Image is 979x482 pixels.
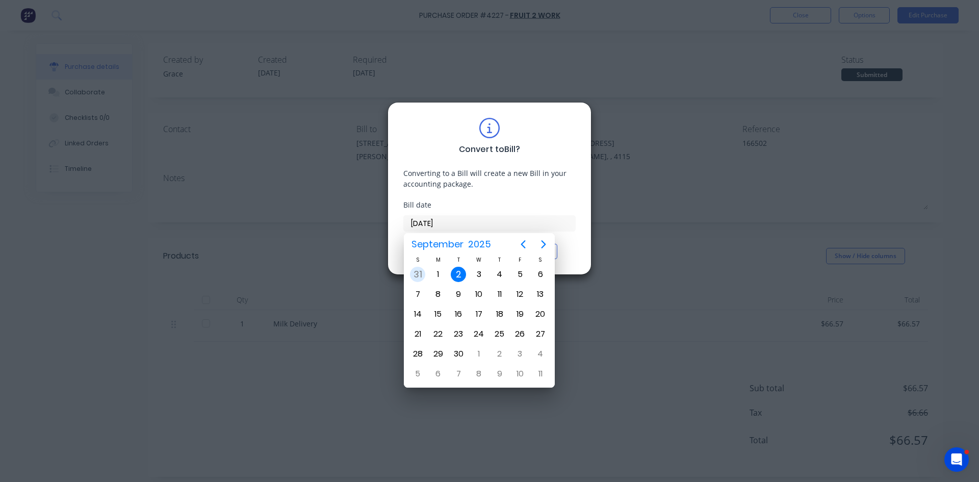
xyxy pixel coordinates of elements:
[471,287,486,302] div: Wednesday, September 10, 2025
[403,199,576,210] div: Bill date
[466,235,493,253] span: 2025
[410,326,425,342] div: Sunday, September 21, 2025
[451,326,466,342] div: Tuesday, September 23, 2025
[430,267,446,282] div: Monday, September 1, 2025
[430,326,446,342] div: Monday, September 22, 2025
[512,307,528,322] div: Friday, September 19, 2025
[492,267,507,282] div: Thursday, September 4, 2025
[409,235,466,253] span: September
[512,267,528,282] div: Friday, September 5, 2025
[512,326,528,342] div: Friday, September 26, 2025
[512,366,528,382] div: Friday, October 10, 2025
[430,366,446,382] div: Monday, October 6, 2025
[410,287,425,302] div: Sunday, September 7, 2025
[403,168,576,189] div: Converting to a Bill will create a new Bill in your accounting package.
[451,267,466,282] div: Today, Tuesday, September 2, 2025
[533,234,554,255] button: Next page
[533,366,548,382] div: Saturday, October 11, 2025
[512,287,528,302] div: Friday, September 12, 2025
[533,326,548,342] div: Saturday, September 27, 2025
[510,256,530,264] div: F
[428,256,448,264] div: M
[451,346,466,362] div: Tuesday, September 30, 2025
[492,346,507,362] div: Thursday, October 2, 2025
[471,346,486,362] div: Wednesday, October 1, 2025
[489,256,510,264] div: T
[451,307,466,322] div: Tuesday, September 16, 2025
[430,307,446,322] div: Monday, September 15, 2025
[471,326,486,342] div: Wednesday, September 24, 2025
[430,346,446,362] div: Monday, September 29, 2025
[410,307,425,322] div: Sunday, September 14, 2025
[530,256,551,264] div: S
[407,256,428,264] div: S
[405,235,497,253] button: September2025
[451,287,466,302] div: Tuesday, September 9, 2025
[533,346,548,362] div: Saturday, October 4, 2025
[492,326,507,342] div: Thursday, September 25, 2025
[459,143,520,156] div: Convert to Bill ?
[492,287,507,302] div: Thursday, September 11, 2025
[533,267,548,282] div: Saturday, September 6, 2025
[410,267,425,282] div: Sunday, August 31, 2025
[944,447,969,472] iframe: Intercom live chat
[430,287,446,302] div: Monday, September 8, 2025
[471,366,486,382] div: Wednesday, October 8, 2025
[512,346,528,362] div: Friday, October 3, 2025
[492,307,507,322] div: Thursday, September 18, 2025
[410,366,425,382] div: Sunday, October 5, 2025
[471,307,486,322] div: Wednesday, September 17, 2025
[451,366,466,382] div: Tuesday, October 7, 2025
[492,366,507,382] div: Thursday, October 9, 2025
[448,256,469,264] div: T
[471,267,486,282] div: Wednesday, September 3, 2025
[410,346,425,362] div: Sunday, September 28, 2025
[533,287,548,302] div: Saturday, September 13, 2025
[513,234,533,255] button: Previous page
[533,307,548,322] div: Saturday, September 20, 2025
[469,256,489,264] div: W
